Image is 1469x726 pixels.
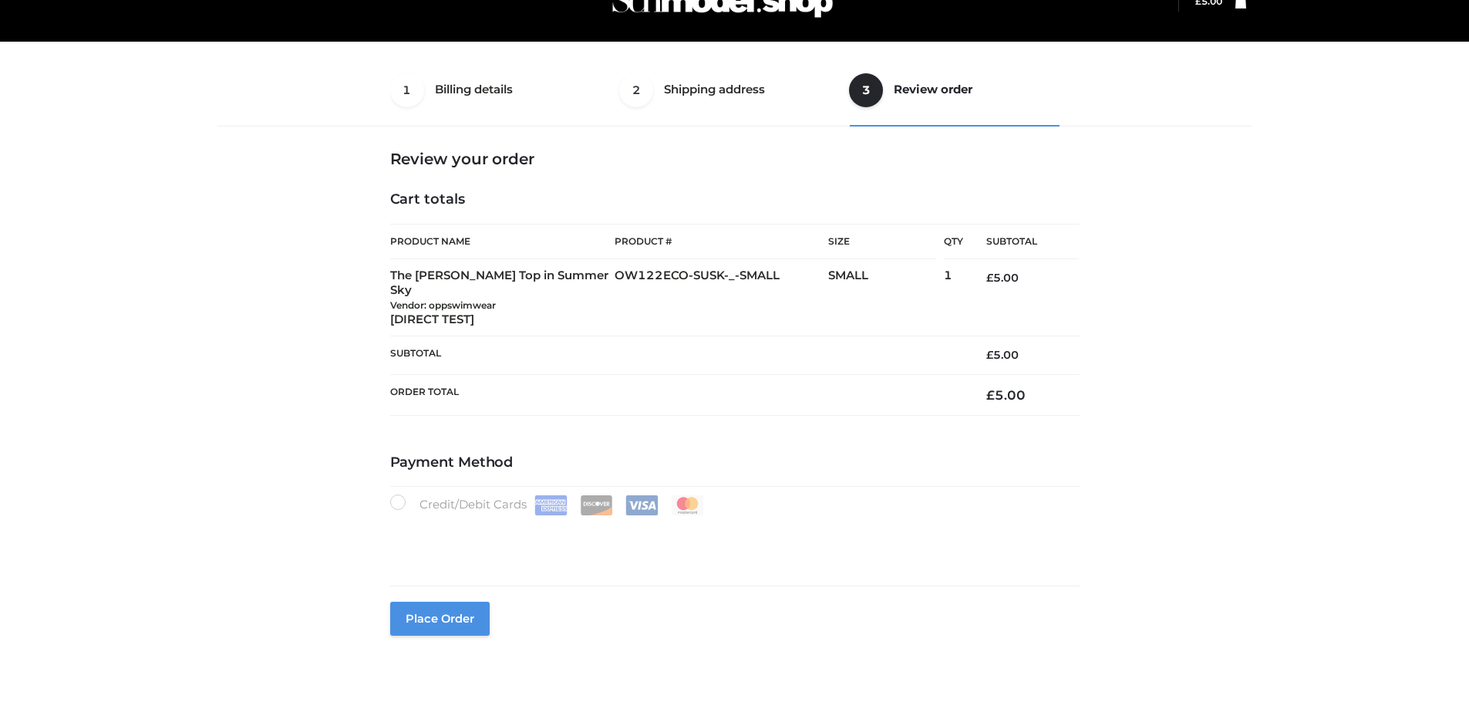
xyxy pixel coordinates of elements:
th: Product Name [390,224,615,259]
img: Mastercard [671,495,704,515]
bdi: 5.00 [986,271,1019,285]
span: £ [986,271,993,285]
button: Place order [390,602,490,636]
th: Order Total [390,374,964,415]
h4: Payment Method [390,454,1080,471]
h3: Review your order [390,150,1080,168]
td: SMALL [828,259,944,336]
small: Vendor: oppswimwear [390,299,496,311]
th: Subtotal [963,225,1079,259]
bdi: 5.00 [986,348,1019,362]
td: The [PERSON_NAME] Top in Summer Sky [DIRECT TEST] [390,259,615,336]
th: Qty [944,224,963,259]
th: Product # [615,224,828,259]
th: Subtotal [390,336,964,374]
th: Size [828,225,936,259]
img: Discover [580,495,613,515]
td: 1 [944,259,963,336]
bdi: 5.00 [986,387,1026,403]
label: Credit/Debit Cards [390,495,706,515]
span: £ [986,387,995,403]
img: Amex [534,495,568,515]
iframe: Secure payment input frame [387,512,1076,569]
span: £ [986,348,993,362]
img: Visa [625,495,659,515]
td: OW122ECO-SUSK-_-SMALL [615,259,828,336]
h4: Cart totals [390,191,1080,208]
